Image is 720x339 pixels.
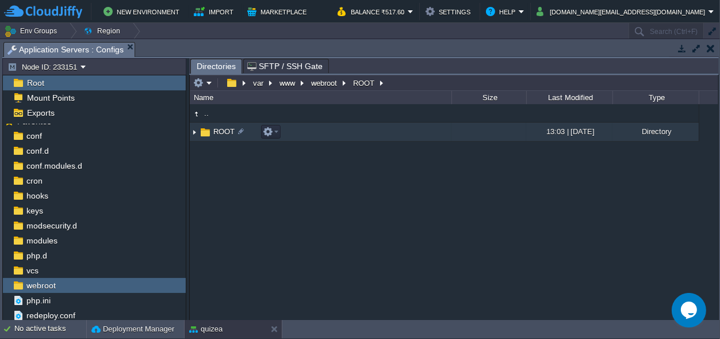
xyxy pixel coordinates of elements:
[24,265,40,276] a: vcs
[24,146,51,156] a: conf.d
[453,91,526,104] div: Size
[24,235,59,246] a: modules
[527,91,612,104] div: Last Modified
[24,176,44,186] a: cron
[189,323,223,335] button: quizea
[612,123,699,140] div: Directory
[537,5,708,18] button: [DOMAIN_NAME][EMAIL_ADDRESS][DOMAIN_NAME]
[672,293,708,327] iframe: chat widget
[614,91,699,104] div: Type
[15,117,53,126] a: Favorites
[24,131,44,141] a: conf
[247,5,310,18] button: Marketplace
[278,78,298,88] button: www
[309,78,340,88] button: webroot
[190,75,718,91] input: Click to enter the path
[194,5,237,18] button: Import
[251,78,266,88] button: var
[199,126,212,139] img: AMDAwAAAACH5BAEAAAAALAAAAAABAAEAAAICRAEAOw==
[426,5,474,18] button: Settings
[14,320,86,338] div: No active tasks
[197,59,236,74] span: Directories
[25,108,56,118] a: Exports
[202,108,210,118] a: ..
[24,250,49,261] a: php.d
[4,5,82,19] img: CloudJiffy
[24,205,45,216] a: keys
[526,123,612,140] div: 13:03 | [DATE]
[7,62,81,72] button: Node ID: 233151
[24,280,58,291] a: webroot
[24,295,52,306] a: php.ini
[24,310,77,321] a: redeploy.conf
[25,78,46,88] a: Root
[7,43,124,57] span: Application Servers : Configs
[338,5,408,18] button: Balance ₹517.60
[486,5,519,18] button: Help
[24,220,79,231] a: modsecurity.d
[190,123,199,141] img: AMDAwAAAACH5BAEAAAAALAAAAAABAAEAAAICRAEAOw==
[25,93,76,103] a: Mount Points
[91,323,174,335] button: Deployment Manager
[351,78,377,88] button: ROOT
[4,23,61,39] button: Env Groups
[190,108,202,120] img: AMDAwAAAACH5BAEAAAAALAAAAAABAAEAAAICRAEAOw==
[247,59,323,73] span: SFTP / SSH Gate
[24,191,50,201] a: hooks
[212,127,236,136] a: ROOT
[24,161,84,171] a: conf.modules.d
[83,23,124,39] button: Region
[191,91,451,104] div: Name
[104,5,183,18] button: New Environment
